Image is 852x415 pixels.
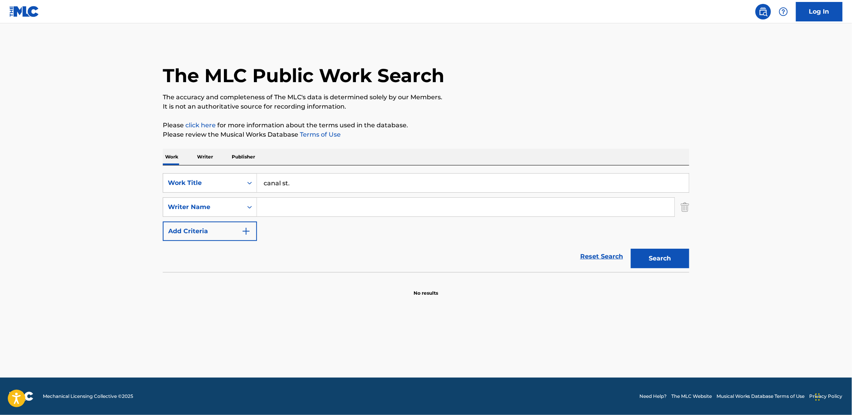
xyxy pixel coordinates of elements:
[185,121,216,129] a: click here
[163,130,689,139] p: Please review the Musical Works Database
[671,393,712,400] a: The MLC Website
[779,7,788,16] img: help
[229,149,257,165] p: Publisher
[576,248,627,265] a: Reset Search
[168,178,238,188] div: Work Title
[759,7,768,16] img: search
[43,393,133,400] span: Mechanical Licensing Collective © 2025
[755,4,771,19] a: Public Search
[681,197,689,217] img: Delete Criterion
[639,393,667,400] a: Need Help?
[414,280,438,297] p: No results
[241,227,251,236] img: 9d2ae6d4665cec9f34b9.svg
[716,393,805,400] a: Musical Works Database Terms of Use
[163,149,181,165] p: Work
[163,173,689,272] form: Search Form
[810,393,843,400] a: Privacy Policy
[631,249,689,268] button: Search
[195,149,215,165] p: Writer
[163,93,689,102] p: The accuracy and completeness of The MLC's data is determined solely by our Members.
[9,392,33,401] img: logo
[776,4,791,19] div: Help
[298,131,341,138] a: Terms of Use
[796,2,843,21] a: Log In
[813,378,852,415] iframe: Chat Widget
[9,6,39,17] img: MLC Logo
[815,385,820,409] div: Drag
[163,64,444,87] h1: The MLC Public Work Search
[168,202,238,212] div: Writer Name
[163,121,689,130] p: Please for more information about the terms used in the database.
[163,102,689,111] p: It is not an authoritative source for recording information.
[163,222,257,241] button: Add Criteria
